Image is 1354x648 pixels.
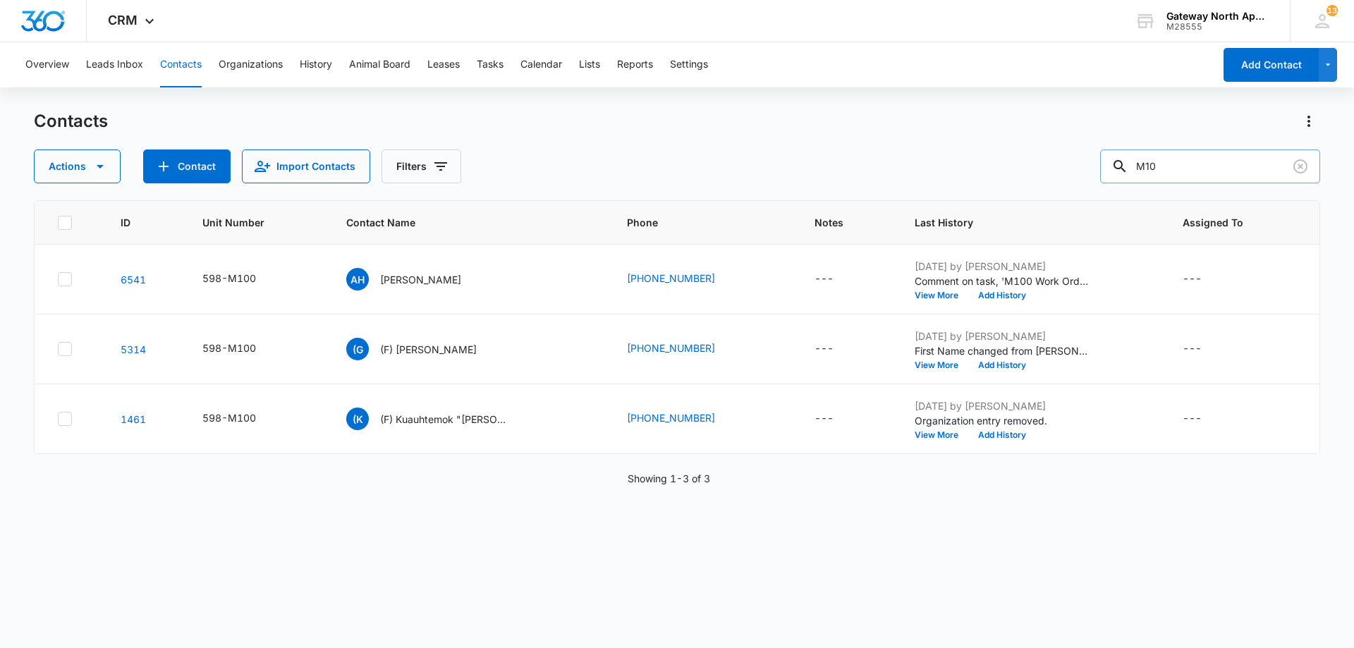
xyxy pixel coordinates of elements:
[202,271,281,288] div: Unit Number - 598-M100 - Select to Edit Field
[968,361,1036,369] button: Add History
[242,149,370,183] button: Import Contacts
[915,215,1128,230] span: Last History
[617,42,653,87] button: Reports
[427,42,460,87] button: Leases
[1224,48,1319,82] button: Add Contact
[121,215,148,230] span: ID
[915,343,1091,358] p: First Name changed from [PERSON_NAME] to (F) [PERSON_NAME].
[915,398,1091,413] p: [DATE] by [PERSON_NAME]
[915,329,1091,343] p: [DATE] by [PERSON_NAME]
[915,259,1091,274] p: [DATE] by [PERSON_NAME]
[346,408,369,430] span: (K
[1326,5,1338,16] span: 13
[202,410,281,427] div: Unit Number - 598-M100 - Select to Edit Field
[34,111,108,132] h1: Contacts
[815,215,881,230] span: Notes
[143,149,231,183] button: Add Contact
[1183,215,1276,230] span: Assigned To
[915,413,1091,428] p: Organization entry removed.
[815,341,859,357] div: Notes - - Select to Edit Field
[202,341,281,357] div: Unit Number - 598-M100 - Select to Edit Field
[968,431,1036,439] button: Add History
[202,410,256,425] div: 598-M100
[815,271,834,288] div: ---
[380,412,507,427] p: (F) Kuauhtemok "[PERSON_NAME]" [DEMOGRAPHIC_DATA]
[202,271,256,286] div: 598-M100
[520,42,562,87] button: Calendar
[380,342,477,357] p: (F) [PERSON_NAME]
[346,408,532,430] div: Contact Name - (F) Kuauhtemok "Jett" Mosqueda - Select to Edit Field
[346,215,573,230] span: Contact Name
[627,410,740,427] div: Phone - 720-217-3722 - Select to Edit Field
[1183,410,1202,427] div: ---
[34,149,121,183] button: Actions
[627,410,715,425] a: [PHONE_NUMBER]
[219,42,283,87] button: Organizations
[1183,271,1202,288] div: ---
[579,42,600,87] button: Lists
[968,291,1036,300] button: Add History
[627,341,740,357] div: Phone - 6053599924 - Select to Edit Field
[1183,410,1227,427] div: Assigned To - - Select to Edit Field
[382,149,461,183] button: Filters
[202,215,312,230] span: Unit Number
[346,268,369,291] span: AH
[477,42,504,87] button: Tasks
[1326,5,1338,16] div: notifications count
[815,410,834,427] div: ---
[121,343,146,355] a: Navigate to contact details page for (F) Gisela Maiwald
[815,341,834,357] div: ---
[628,471,710,486] p: Showing 1-3 of 3
[1183,341,1202,357] div: ---
[915,361,968,369] button: View More
[346,338,502,360] div: Contact Name - (F) Gisela Maiwald - Select to Edit Field
[815,410,859,427] div: Notes - - Select to Edit Field
[160,42,202,87] button: Contacts
[1100,149,1320,183] input: Search Contacts
[627,341,715,355] a: [PHONE_NUMBER]
[627,215,760,230] span: Phone
[1166,22,1269,32] div: account id
[1289,155,1312,178] button: Clear
[121,274,146,286] a: Navigate to contact details page for Antonio Huerta
[202,341,256,355] div: 598-M100
[1183,271,1227,288] div: Assigned To - - Select to Edit Field
[108,13,138,27] span: CRM
[670,42,708,87] button: Settings
[1298,110,1320,133] button: Actions
[915,274,1091,288] p: Comment on task, 'M100 Work Order' "bottom fridge door support bent. removed and bent back door c...
[627,271,740,288] div: Phone - 3036687229 - Select to Edit Field
[121,413,146,425] a: Navigate to contact details page for (F) Kuauhtemok "Jett" Mosqueda
[815,271,859,288] div: Notes - - Select to Edit Field
[915,431,968,439] button: View More
[349,42,410,87] button: Animal Board
[346,268,487,291] div: Contact Name - Antonio Huerta - Select to Edit Field
[300,42,332,87] button: History
[380,272,461,287] p: [PERSON_NAME]
[1183,341,1227,357] div: Assigned To - - Select to Edit Field
[1166,11,1269,22] div: account name
[25,42,69,87] button: Overview
[86,42,143,87] button: Leads Inbox
[627,271,715,286] a: [PHONE_NUMBER]
[346,338,369,360] span: (G
[915,291,968,300] button: View More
